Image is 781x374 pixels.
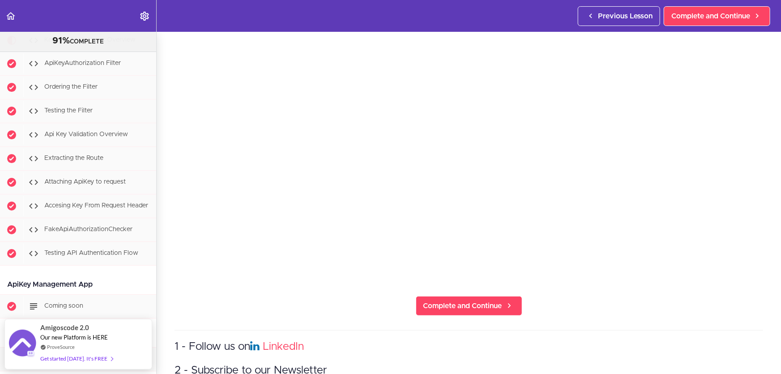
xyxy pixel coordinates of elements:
[44,250,138,256] span: Testing API Authentication Flow
[44,131,128,138] span: Api Key Validation Overview
[44,84,98,90] span: Ordering the Filter
[598,11,653,21] span: Previous Lesson
[44,107,93,114] span: Testing the Filter
[40,353,113,364] div: Get started [DATE]. It's FREE
[44,179,126,185] span: Attaching ApiKey to request
[40,322,89,333] span: Amigoscode 2.0
[423,301,502,311] span: Complete and Continue
[44,155,103,161] span: Extracting the Route
[9,330,36,359] img: provesource social proof notification image
[47,343,75,351] a: ProveSource
[44,60,121,66] span: ApiKeyAuthorization Filter
[44,226,132,232] span: FakeApiAuthorizationChecker
[175,340,763,354] h3: 1 - Follow us on
[11,35,145,47] div: COMPLETE
[52,36,70,45] span: 91%
[44,202,148,209] span: Accesing Key From Request Header
[5,11,16,21] svg: Back to course curriculum
[664,6,770,26] a: Complete and Continue
[44,303,83,309] span: Coming soon
[263,341,304,352] a: LinkedIn
[139,11,150,21] svg: Settings Menu
[40,334,108,341] span: Our new Platform is HERE
[671,11,750,21] span: Complete and Continue
[416,296,522,316] a: Complete and Continue
[578,6,660,26] a: Previous Lesson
